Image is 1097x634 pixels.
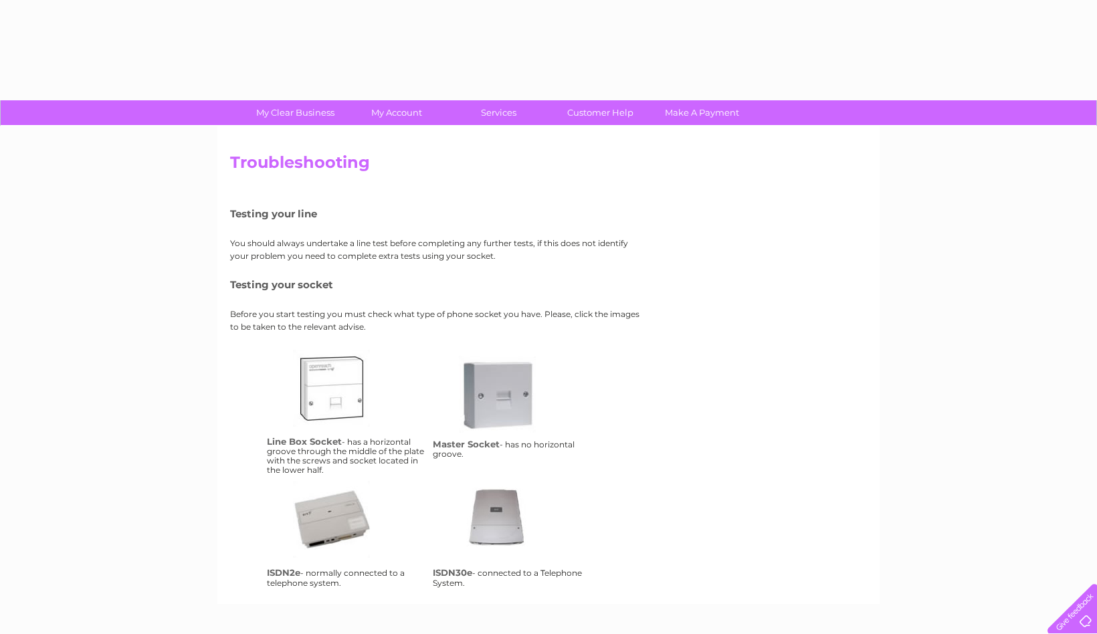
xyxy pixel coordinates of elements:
a: lbs [293,350,400,457]
a: isdn30e [459,481,566,588]
td: - has no horizontal groove. [429,346,595,478]
h5: Testing your line [230,208,645,219]
h5: Testing your socket [230,279,645,290]
h4: Line Box Socket [267,436,342,447]
h4: ISDN30e [433,567,472,578]
p: Before you start testing you must check what type of phone socket you have. Please, click the ima... [230,308,645,333]
a: Customer Help [545,100,656,125]
a: ms [459,356,566,463]
a: Make A Payment [647,100,757,125]
a: isdn2e [293,481,400,588]
a: My Clear Business [240,100,351,125]
h4: Master Socket [433,439,500,449]
a: My Account [342,100,452,125]
td: - has a horizontal groove through the middle of the plate with the screws and socket located in t... [264,346,429,478]
td: - connected to a Telephone System. [429,478,595,591]
a: Services [443,100,554,125]
p: You should always undertake a line test before completing any further tests, if this does not ide... [230,237,645,262]
h4: ISDN2e [267,567,300,578]
h2: Troubleshooting [230,153,867,179]
td: - normally connected to a telephone system. [264,478,429,591]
